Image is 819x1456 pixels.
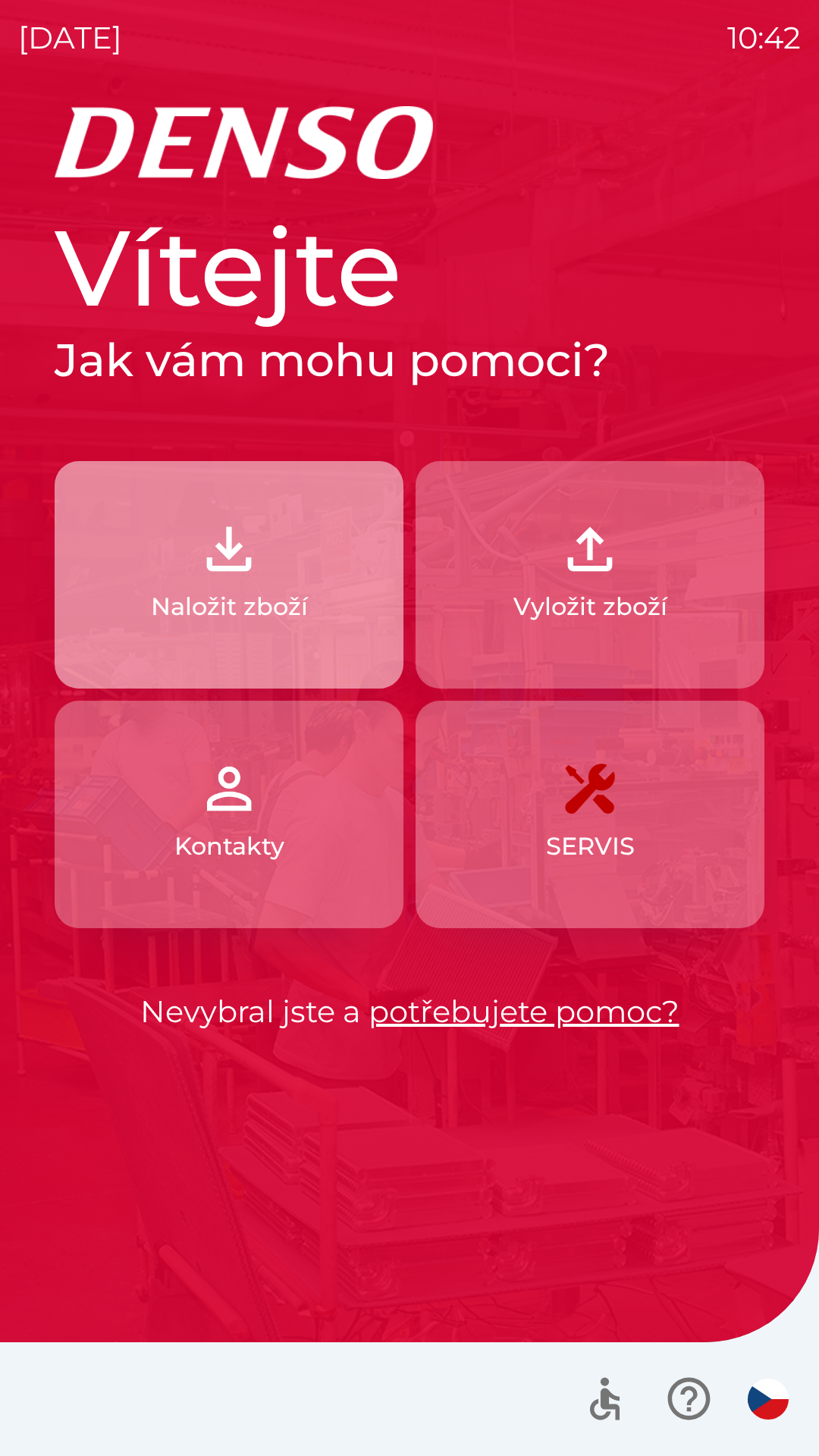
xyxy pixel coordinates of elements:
[748,1379,789,1420] img: cs flag
[727,15,801,61] p: 10:42
[151,588,308,625] p: Naložit zboží
[55,106,764,179] img: Logo
[196,516,262,582] img: 918cc13a-b407-47b8-8082-7d4a57a89498.png
[55,461,403,689] button: Naložit zboží
[369,993,679,1030] a: potřebujete pomoc?
[416,461,764,689] button: Vyložit zboží
[416,701,764,928] button: SERVIS
[174,828,284,864] p: Kontakty
[557,755,623,822] img: 7408382d-57dc-4d4c-ad5a-dca8f73b6e74.png
[55,701,403,928] button: Kontakty
[557,516,623,582] img: 2fb22d7f-6f53-46d3-a092-ee91fce06e5d.png
[55,203,764,332] h1: Vítejte
[546,828,635,864] p: SERVIS
[55,332,764,388] h2: Jak vám mohu pomoci?
[18,15,122,61] p: [DATE]
[196,755,262,822] img: 072f4d46-cdf8-44b2-b931-d189da1a2739.png
[55,989,764,1034] p: Nevybral jste a
[513,588,667,625] p: Vyložit zboží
